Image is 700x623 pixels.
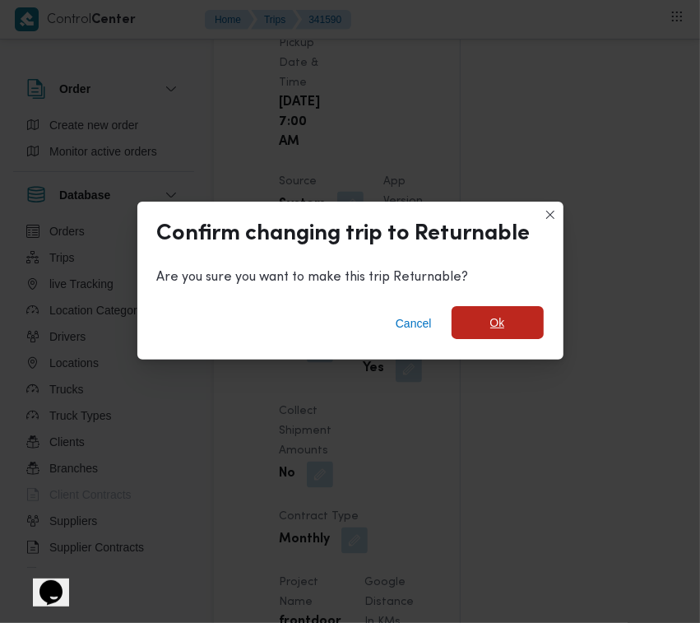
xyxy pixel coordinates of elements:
[540,205,560,225] button: Closes this modal window
[389,307,438,340] button: Cancel
[157,267,544,287] div: Are you sure you want to make this trip Returnable?
[452,306,544,339] button: Ok
[490,313,505,332] span: Ok
[16,557,69,607] iframe: chat widget
[396,314,432,333] span: Cancel
[157,221,531,248] div: Confirm changing trip to Returnable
